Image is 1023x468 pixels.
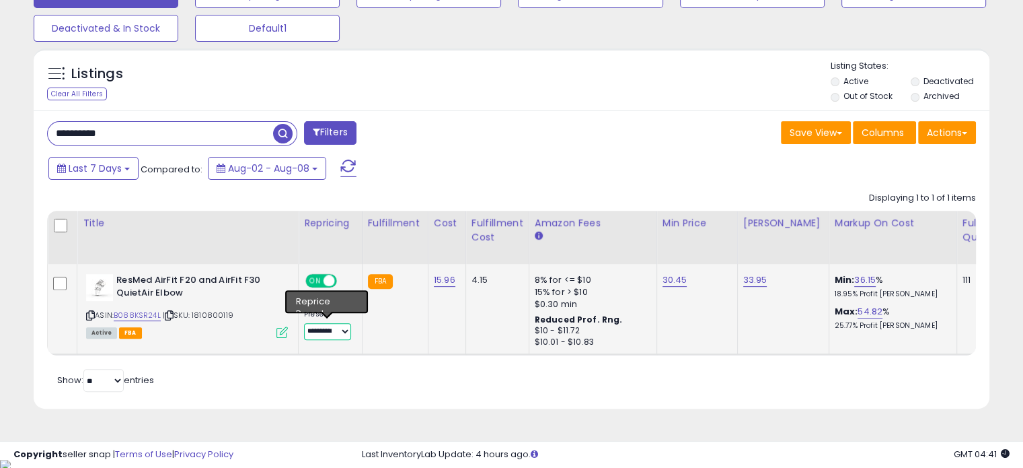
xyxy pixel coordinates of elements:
[962,216,1009,244] div: Fulfillable Quantity
[781,121,851,144] button: Save View
[829,211,956,264] th: The percentage added to the cost of goods (COGS) that forms the calculator for Min & Max prices.
[71,65,123,83] h5: Listings
[228,162,309,175] span: Aug-02 - Aug-08
[86,327,117,339] span: All listings currently available for purchase on Amazon
[141,163,202,176] span: Compared to:
[962,274,1004,286] div: 111
[47,88,107,100] div: Clear All Filters
[862,126,904,139] span: Columns
[869,192,976,205] div: Displaying 1 to 1 of 1 items
[843,90,893,102] label: Out of Stock
[535,286,646,298] div: 15% for > $10
[368,216,422,230] div: Fulfillment
[304,121,356,145] button: Filters
[69,162,122,175] span: Last 7 Days
[307,275,324,287] span: ON
[13,448,233,461] div: seller snap | |
[335,275,356,287] span: OFF
[434,216,460,230] div: Cost
[843,75,868,87] label: Active
[362,448,1010,461] div: Last InventoryLab Update: 4 hours ago.
[48,157,139,180] button: Last 7 Days
[174,448,233,461] a: Privacy Policy
[535,298,646,310] div: $0.30 min
[835,290,946,299] p: 18.95% Profit [PERSON_NAME]
[163,310,233,321] span: | SKU: 1810800119
[535,337,646,348] div: $10.01 - $10.83
[662,216,732,230] div: Min Price
[835,273,855,286] b: Min:
[835,321,946,331] p: 25.77% Profit [PERSON_NAME]
[743,273,767,287] a: 33.95
[115,448,172,461] a: Terms of Use
[535,274,646,286] div: 8% for <= $10
[86,274,288,337] div: ASIN:
[368,274,393,289] small: FBA
[304,216,356,230] div: Repricing
[304,310,352,340] div: Preset:
[13,448,63,461] strong: Copyright
[662,273,687,287] a: 30.45
[835,216,951,230] div: Markup on Cost
[471,216,523,244] div: Fulfillment Cost
[858,305,882,319] a: 54.82
[923,75,973,87] label: Deactivated
[114,310,161,321] a: B088KSR24L
[208,157,326,180] button: Aug-02 - Aug-08
[304,295,352,307] div: Win BuyBox
[923,90,959,102] label: Archived
[918,121,976,144] button: Actions
[195,15,340,42] button: Default1
[835,306,946,331] div: %
[854,273,876,287] a: 36.15
[57,374,154,387] span: Show: entries
[853,121,916,144] button: Columns
[835,305,858,318] b: Max:
[831,60,989,73] p: Listing States:
[835,274,946,299] div: %
[434,273,455,287] a: 15.96
[86,274,113,301] img: 31Mv+C7Cu0L._SL40_.jpg
[471,274,519,286] div: 4.15
[535,325,646,337] div: $10 - $11.72
[535,230,543,242] small: Amazon Fees.
[116,274,280,302] b: ResMed AirFit F20 and AirFit F30 QuietAir Elbow
[83,216,293,230] div: Title
[34,15,178,42] button: Deactivated & In Stock
[743,216,823,230] div: [PERSON_NAME]
[119,327,142,339] span: FBA
[535,216,651,230] div: Amazon Fees
[954,448,1010,461] span: 2025-08-17 04:41 GMT
[535,314,623,325] b: Reduced Prof. Rng.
